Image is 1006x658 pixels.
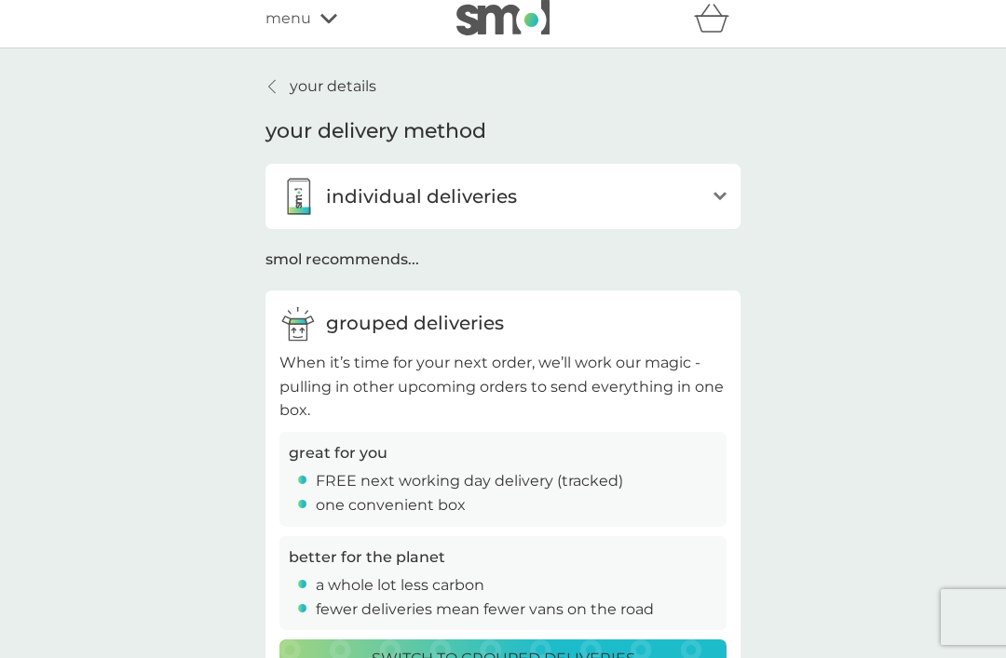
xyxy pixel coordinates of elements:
p: your details [290,74,376,99]
span: menu [265,7,311,31]
p: one convenient box [316,493,466,517]
p: smol recommends... [265,248,419,272]
p: grouped deliveries [326,308,504,338]
p: FREE next working day delivery (tracked) [316,469,623,493]
p: better for the planet [289,545,445,570]
a: your details [265,74,376,99]
p: individual deliveries [326,181,517,211]
p: When it’s time for your next order, we’ll work our magic - pulling in other upcoming orders to se... [279,351,727,423]
h1: your delivery method [265,117,486,146]
p: great for you [289,441,387,465]
p: a whole lot less carbon [316,573,484,598]
p: fewer deliveries mean fewer vans on the road [316,598,654,622]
